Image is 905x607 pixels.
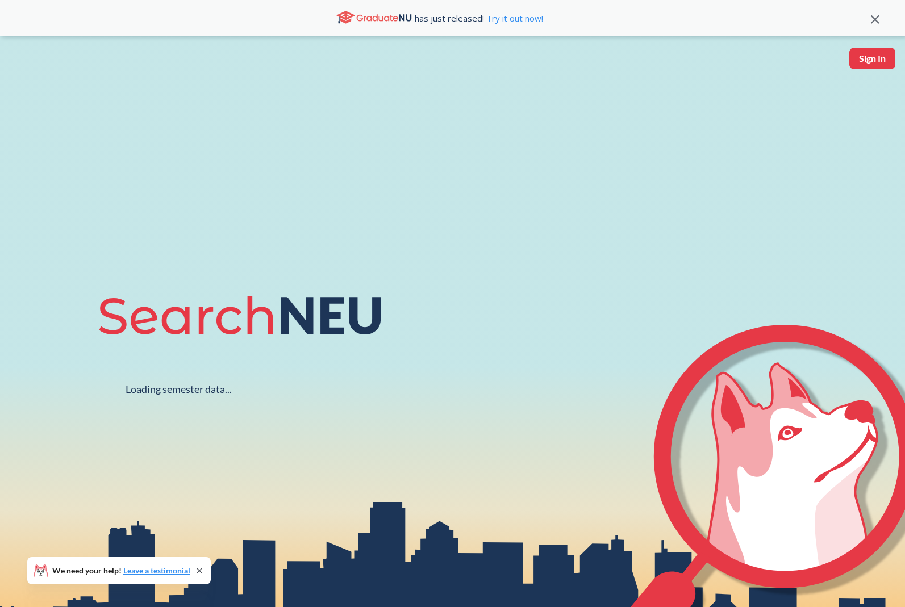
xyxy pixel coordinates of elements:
[11,48,38,86] a: sandbox logo
[415,12,543,24] span: has just released!
[484,12,543,24] a: Try it out now!
[11,48,38,82] img: sandbox logo
[123,566,190,575] a: Leave a testimonial
[52,567,190,575] span: We need your help!
[849,48,895,69] button: Sign In
[126,383,232,396] div: Loading semester data...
